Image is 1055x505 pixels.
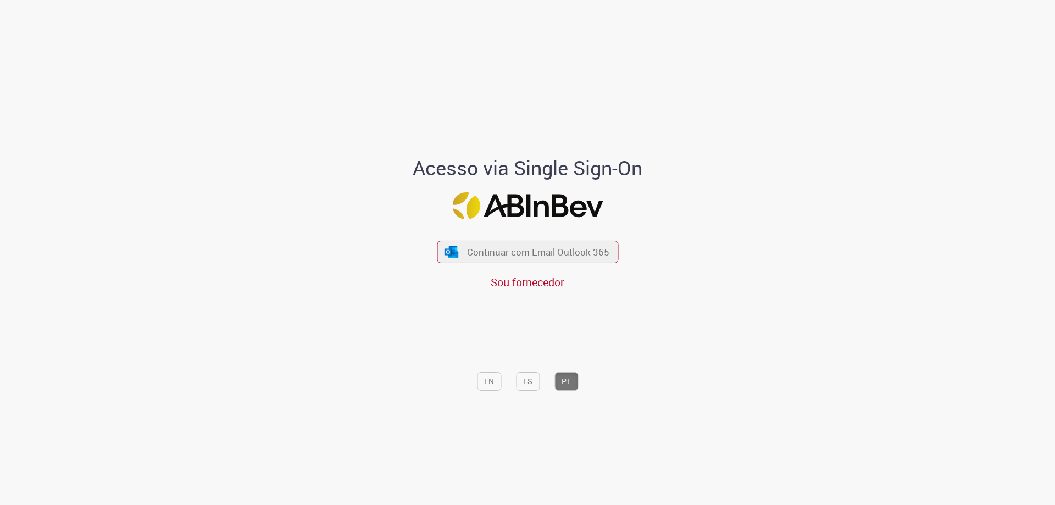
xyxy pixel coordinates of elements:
img: ícone Azure/Microsoft 360 [444,246,459,258]
img: Logo ABInBev [452,192,603,219]
a: Sou fornecedor [491,275,564,290]
button: ícone Azure/Microsoft 360 Continuar com Email Outlook 365 [437,241,618,263]
span: Continuar com Email Outlook 365 [467,246,609,258]
button: EN [477,372,501,391]
button: PT [554,372,578,391]
h1: Acesso via Single Sign-On [375,157,680,179]
button: ES [516,372,540,391]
